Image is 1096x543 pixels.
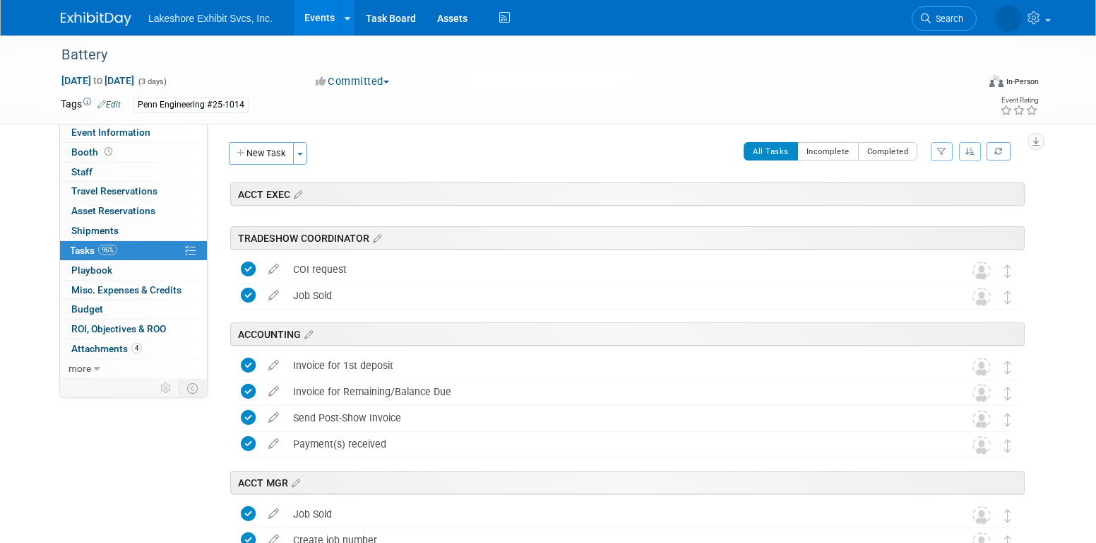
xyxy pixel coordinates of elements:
[261,289,286,302] a: edit
[60,143,207,162] a: Booth
[261,359,286,372] a: edit
[286,432,944,456] div: Payment(s) received
[60,320,207,339] a: ROI, Objectives & ROO
[1004,361,1011,374] i: Move task
[972,436,991,455] img: Unassigned
[71,323,166,334] span: ROI, Objectives & ROO
[261,411,286,424] a: edit
[71,146,115,158] span: Booth
[68,363,91,374] span: more
[931,13,963,24] span: Search
[369,230,381,245] a: Edit sections
[744,142,798,160] button: All Tasks
[71,343,142,354] span: Attachments
[60,261,207,280] a: Playbook
[71,127,150,138] span: Event Information
[1006,76,1039,87] div: In-Person
[286,406,944,430] div: Send Post-Show Invoice
[71,303,103,315] span: Budget
[179,379,208,397] td: Toggle Event Tabs
[1004,291,1011,304] i: Move task
[60,123,207,142] a: Event Information
[301,327,313,341] a: Edit sections
[230,182,1025,206] div: ACCT EXEC
[97,100,121,110] a: Edit
[71,166,93,177] span: Staff
[98,245,117,255] span: 96%
[1000,97,1038,104] div: Event Rating
[230,226,1025,250] div: TRADESHOW COORDINATOR
[286,257,944,281] div: COI request
[102,146,115,157] span: Booth not reserved yet
[1004,264,1011,278] i: Move task
[893,74,1039,95] div: Event Format
[230,322,1025,346] div: ACCOUNTING
[60,163,207,182] a: Staff
[972,384,991,402] img: Unassigned
[60,241,207,260] a: Tasks96%
[71,205,155,216] span: Asset Reservations
[286,502,944,526] div: Job Sold
[972,358,991,376] img: Unassigned
[71,264,112,276] span: Playbook
[229,142,294,165] button: New Task
[989,76,1003,87] img: Format-Inperson.png
[71,225,119,236] span: Shipments
[133,98,249,112] div: Penn Engineering #25-1014
[61,74,135,87] span: [DATE] [DATE]
[286,380,944,404] div: Invoice for Remaining/Balance Due
[1004,439,1011,452] i: Move task
[60,339,207,358] a: Attachments4
[972,262,991,280] img: Unassigned
[261,385,286,398] a: edit
[71,284,181,296] span: Misc. Expenses & Credits
[1004,413,1011,426] i: Move task
[60,221,207,240] a: Shipments
[60,300,207,319] a: Budget
[261,438,286,450] a: edit
[972,410,991,428] img: Unassigned
[311,74,395,89] button: Committed
[288,475,300,489] a: Edit sections
[1004,509,1011,522] i: Move task
[60,281,207,300] a: Misc. Expenses & Credits
[61,97,121,113] td: Tags
[61,12,131,26] img: ExhibitDay
[154,379,179,397] td: Personalize Event Tab Strip
[261,508,286,520] a: edit
[56,42,955,68] div: Battery
[797,142,859,160] button: Incomplete
[1004,387,1011,400] i: Move task
[286,354,944,378] div: Invoice for 1st deposit
[60,182,207,201] a: Travel Reservations
[70,245,117,256] span: Tasks
[137,77,167,86] span: (3 days)
[286,284,944,308] div: Job Sold
[60,202,207,221] a: Asset Reservations
[131,343,142,354] span: 4
[71,185,157,197] span: Travel Reservations
[261,263,286,276] a: edit
[972,288,991,306] img: Unassigned
[912,6,977,31] a: Search
[858,142,918,160] button: Completed
[91,75,105,86] span: to
[987,142,1011,160] a: Refresh
[995,5,1022,32] img: MICHELLE MOYA
[60,359,207,378] a: more
[972,506,991,525] img: Unassigned
[290,187,302,201] a: Edit sections
[230,471,1025,494] div: ACCT MGR
[148,13,273,24] span: Lakeshore Exhibit Svcs, Inc.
